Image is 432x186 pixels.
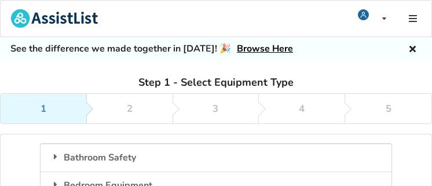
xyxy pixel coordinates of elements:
h5: See the difference we made together in [DATE]! 🎉 [10,43,293,55]
div: 1 [41,104,46,114]
img: user icon [358,9,369,20]
img: assistlist-logo [11,9,98,28]
a: Browse Here [237,42,293,55]
div: Bathroom Safety [41,144,391,172]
